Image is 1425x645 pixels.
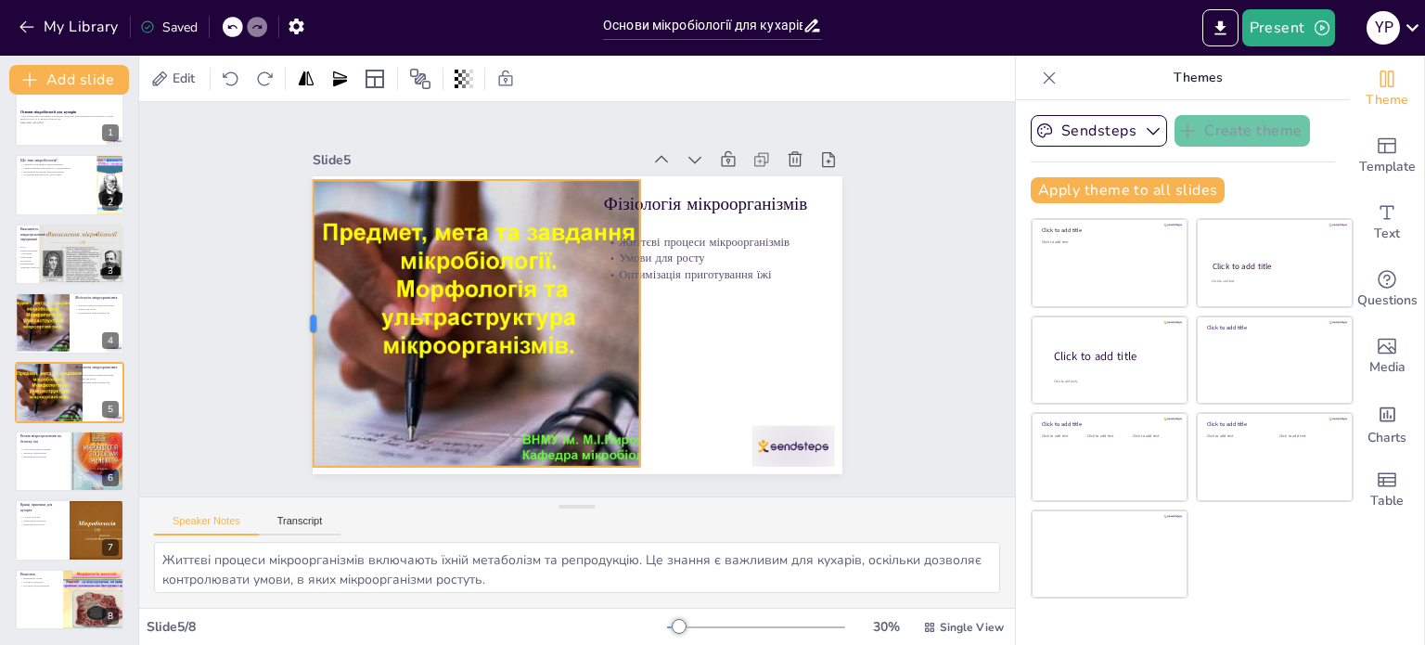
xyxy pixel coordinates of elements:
div: Add charts and graphs [1350,390,1424,457]
p: Кращі практики для кухарів [20,503,64,513]
p: Generated with [URL] [20,122,119,125]
p: Фізіологія мікроорганізмів [75,365,119,370]
p: Зберігання продуктів [20,520,64,523]
div: Add ready made slides [1350,123,1424,189]
span: Template [1359,157,1416,177]
div: 7 [15,499,124,561]
p: Оптимізація приготування їжі [75,311,119,315]
p: Навчання персоналу [20,522,64,526]
div: Click to add title [1207,324,1340,331]
p: Роль мікроорганізмів у бродінні [18,245,39,255]
div: 1 [102,124,119,141]
div: Click to add text [1087,434,1129,439]
p: Фізіологія мікроорганізмів [401,98,490,307]
button: Present [1242,9,1335,46]
p: Мікробіологія вивчає мікроорганізми [20,162,92,166]
div: Add text boxes [1350,189,1424,256]
span: Questions [1357,290,1418,311]
div: 6 [102,470,119,486]
div: Saved [140,19,198,36]
p: Постійне вдосконалення [20,584,64,587]
p: Важливість мікроорганізмів у харчуванні [20,226,64,242]
p: Покращення смакових якостей [18,263,39,269]
div: Click to add text [1279,434,1338,439]
button: Speaker Notes [154,515,259,535]
div: 8 [102,608,119,625]
div: Y P [1367,11,1400,45]
div: Click to add text [1207,434,1265,439]
button: My Library [14,12,126,42]
div: 30 % [864,618,908,636]
div: Click to add text [1042,240,1175,245]
p: Умови для росту [456,83,537,290]
div: 6 [15,431,124,492]
button: Transcript [259,515,341,535]
div: 7 [102,539,119,556]
button: Apply theme to all slides [1031,177,1225,203]
p: Оптимізація приготування їжі [472,78,553,285]
div: 4 [102,332,119,349]
button: Export to PowerPoint [1202,9,1239,46]
p: Умови для росту [75,377,119,381]
p: Вплив мікроорганізмів на безпеку їжі [20,433,64,444]
div: 5 [102,401,119,418]
span: Single View [940,620,1004,635]
div: 3 [102,263,119,279]
span: Position [409,68,431,90]
div: 2 [15,154,124,215]
span: Charts [1367,428,1406,448]
p: Джерела забруднення [20,451,64,455]
p: Важливість знань [20,576,64,580]
div: 8 [15,569,124,630]
div: Click to add body [1054,379,1171,383]
p: Важливість контролю мікроорганізмів [20,169,92,173]
p: Життєві процеси мікроорганізмів [441,88,521,295]
div: 4 [15,292,124,354]
p: Зберігання продуктів [18,255,39,262]
div: Click to add title [1207,420,1340,428]
p: Життєві процеси мікроорганізмів [75,373,119,377]
span: Text [1374,224,1400,244]
div: Layout [360,64,390,94]
div: 1 [15,85,124,147]
div: 5 [15,362,124,423]
div: Click to add title [1042,420,1175,428]
div: Slide 5 / 8 [147,618,667,636]
input: Insert title [603,12,802,39]
p: Життєві процеси мікроорганізмів [75,304,119,308]
span: Media [1369,357,1406,378]
p: У цій презентації розглянемо важливість фізіології мікроорганізмів для кухарів, основи мікробіоло... [20,114,119,121]
span: Theme [1366,90,1408,110]
p: Фізіологія мікроорганізмів [75,295,119,301]
div: Slide 5 [416,278,534,597]
div: 3 [15,224,124,285]
p: Мікроорганізми взаємодіють з середовищем [20,166,92,170]
div: Click to add title [1213,261,1336,272]
p: Оптимізація приготування їжі [75,381,119,384]
div: Click to add text [1133,434,1175,439]
div: Add a table [1350,457,1424,523]
strong: Основи мікробіології для кухарів [20,110,76,114]
span: Edit [169,70,199,87]
button: Y P [1367,9,1400,46]
span: Table [1370,491,1404,511]
button: Add slide [9,65,129,95]
p: Контроль процесів [20,580,64,584]
div: Add images, graphics, shapes or video [1350,323,1424,390]
p: Що таке мікробіологія? [20,158,92,163]
button: Sendsteps [1031,115,1167,147]
div: 2 [102,194,119,211]
div: Click to add text [1212,279,1335,284]
div: Get real-time input from your audience [1350,256,1424,323]
p: Умови для росту [75,308,119,312]
p: Патогенні мікроорганізми [20,448,64,452]
p: Themes [1064,56,1331,100]
p: Розуміння мікробіології для кухарів [20,173,92,176]
p: Важливість контролю [20,455,64,458]
div: Click to add title [1054,348,1173,364]
textarea: Життєві процеси мікроорганізмів включають їхній метаболізм та репродукцію. Це знання є важливим д... [154,542,1000,593]
div: Click to add title [1042,226,1175,234]
p: Гігієна на кухні [20,516,64,520]
button: Create theme [1175,115,1310,147]
p: Висновок [20,572,64,577]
